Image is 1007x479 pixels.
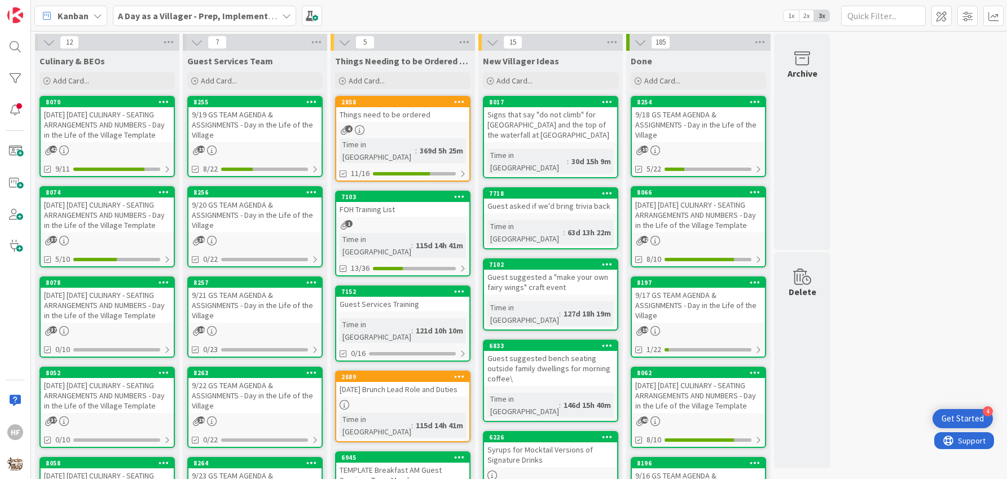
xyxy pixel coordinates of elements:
div: 8197 [632,278,765,288]
span: 11/16 [351,168,370,179]
span: : [411,419,413,432]
span: 9/11 [55,163,70,175]
span: 37 [50,416,57,424]
div: 8062 [637,369,765,377]
div: 2689[DATE] Brunch Lead Role and Duties [336,372,469,397]
a: 82639/22 GS TEAM AGENDA & ASSIGNMENTS - Day in the Life of the Village0/22 [187,367,323,448]
div: Get Started [942,413,984,424]
div: 8070 [41,97,174,107]
div: Time in [GEOGRAPHIC_DATA] [487,149,567,174]
div: 8066 [632,187,765,197]
span: 19 [641,146,648,153]
div: [DATE] [DATE] CULINARY - SEATING ARRANGEMENTS AND NUMBERS - Day in the Life of the Village Template [41,107,174,142]
span: 5/10 [55,253,70,265]
div: 6226 [489,433,617,441]
div: Time in [GEOGRAPHIC_DATA] [487,301,559,326]
div: 8066[DATE] [DATE] CULINARY - SEATING ARRANGEMENTS AND NUMBERS - Day in the Life of the Village Te... [632,187,765,232]
span: : [559,399,561,411]
div: 8078[DATE] [DATE] CULINARY - SEATING ARRANGEMENTS AND NUMBERS - Day in the Life of the Village Te... [41,278,174,323]
span: New Villager Ideas [483,55,559,67]
div: 8255 [188,97,322,107]
div: Time in [GEOGRAPHIC_DATA] [340,413,411,438]
span: Guest Services Team [187,55,273,67]
a: 7152Guest Services TrainingTime in [GEOGRAPHIC_DATA]:121d 10h 10m0/16 [335,285,470,362]
div: Guest Services Training [336,297,469,311]
a: 8070[DATE] [DATE] CULINARY - SEATING ARRANGEMENTS AND NUMBERS - Day in the Life of the Village Te... [39,96,175,177]
span: : [411,324,413,337]
div: 8257 [194,279,322,287]
div: 121d 10h 10m [413,324,466,337]
span: Add Card... [644,76,680,86]
span: 19 [197,416,205,424]
a: 82549/18 GS TEAM AGENDA & ASSIGNMENTS - Day in the Life of the Village5/22 [631,96,766,177]
a: 7103FOH Training ListTime in [GEOGRAPHIC_DATA]:115d 14h 41m13/36 [335,191,470,276]
a: 8066[DATE] [DATE] CULINARY - SEATING ARRANGEMENTS AND NUMBERS - Day in the Life of the Village Te... [631,186,766,267]
span: 0/23 [203,344,218,355]
div: 8058 [41,458,174,468]
span: 7 [208,36,227,49]
div: 8197 [637,279,765,287]
div: 146d 15h 40m [561,399,614,411]
span: 15 [503,36,522,49]
div: 9/20 GS TEAM AGENDA & ASSIGNMENTS - Day in the Life of the Village [188,197,322,232]
img: Visit kanbanzone.com [7,7,23,23]
div: HF [7,424,23,440]
div: Delete [789,285,816,298]
span: Add Card... [201,76,237,86]
div: 7152Guest Services Training [336,287,469,311]
div: 7102 [484,260,617,270]
div: 8196 [637,459,765,467]
div: Signs that say "do not climb" for [GEOGRAPHIC_DATA] and the top of the waterfall at [GEOGRAPHIC_D... [484,107,617,142]
div: 8256 [188,187,322,197]
div: 2858 [341,98,469,106]
div: 7103FOH Training List [336,192,469,217]
span: 19 [641,326,648,333]
div: 6226Syrups for Mocktail Versions of Signature Drinks [484,432,617,467]
span: Support [24,2,51,15]
a: 7718Guest asked if we'd bring trivia backTime in [GEOGRAPHIC_DATA]:63d 13h 22m [483,187,618,249]
div: 9/21 GS TEAM AGENDA & ASSIGNMENTS - Day in the Life of the Village [188,288,322,323]
div: 369d 5h 25m [417,144,466,157]
div: 7102 [489,261,617,269]
div: Things need to be ordered [336,107,469,122]
div: Open Get Started checklist, remaining modules: 4 [933,409,993,428]
div: 9/19 GS TEAM AGENDA & ASSIGNMENTS - Day in the Life of the Village [188,107,322,142]
div: 63d 13h 22m [565,226,614,239]
img: avatar [7,456,23,472]
div: 8052 [41,368,174,378]
div: Time in [GEOGRAPHIC_DATA] [340,318,411,343]
span: Add Card... [53,76,89,86]
div: 81979/17 GS TEAM AGENDA & ASSIGNMENTS - Day in the Life of the Village [632,278,765,323]
span: 37 [50,326,57,333]
div: 82559/19 GS TEAM AGENDA & ASSIGNMENTS - Day in the Life of the Village [188,97,322,142]
a: 6833Guest suggested bench seating outside family dwellings for morning coffee\Time in [GEOGRAPHIC... [483,340,618,422]
div: 6945 [341,454,469,462]
div: [DATE] Brunch Lead Role and Duties [336,382,469,397]
span: 2x [799,10,814,21]
div: 7103 [336,192,469,202]
span: Add Card... [496,76,533,86]
a: 8017Signs that say "do not climb" for [GEOGRAPHIC_DATA] and the top of the waterfall at [GEOGRAPH... [483,96,618,178]
a: 82579/21 GS TEAM AGENDA & ASSIGNMENTS - Day in the Life of the Village0/23 [187,276,323,358]
a: 7102Guest suggested a "make your own fairy wings" craft eventTime in [GEOGRAPHIC_DATA]:127d 18h 19m [483,258,618,331]
div: 8017 [484,97,617,107]
div: 30d 15h 9m [569,155,614,168]
span: 37 [50,236,57,243]
div: 8255 [194,98,322,106]
div: 8058 [46,459,174,467]
div: 9/17 GS TEAM AGENDA & ASSIGNMENTS - Day in the Life of the Village [632,288,765,323]
span: : [559,307,561,320]
span: 19 [197,236,205,243]
div: Archive [788,67,817,80]
span: 185 [651,36,670,49]
span: 13/36 [351,262,370,274]
div: 9/18 GS TEAM AGENDA & ASSIGNMENTS - Day in the Life of the Village [632,107,765,142]
a: 2858Things need to be orderedTime in [GEOGRAPHIC_DATA]:369d 5h 25m11/16 [335,96,470,182]
div: 7103 [341,193,469,201]
span: 0/10 [55,344,70,355]
div: 82549/18 GS TEAM AGENDA & ASSIGNMENTS - Day in the Life of the Village [632,97,765,142]
div: 8066 [637,188,765,196]
div: 6226 [484,432,617,442]
div: [DATE] [DATE] CULINARY - SEATING ARRANGEMENTS AND NUMBERS - Day in the Life of the Village Template [41,378,174,413]
span: 1x [784,10,799,21]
